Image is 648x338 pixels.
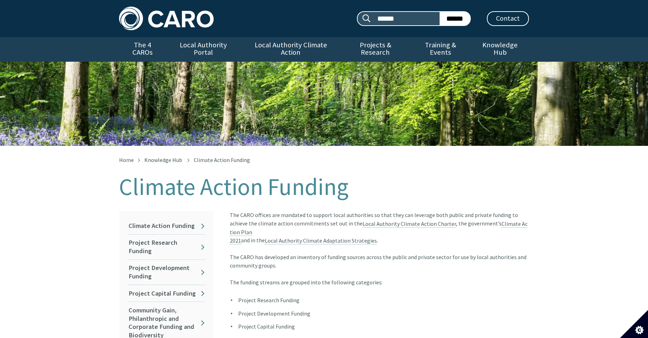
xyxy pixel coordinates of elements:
button: Set cookie preferences [620,310,648,338]
a: Projects & Research [341,37,410,62]
a: Training & Events [410,37,471,62]
span: Project Capital Funding [238,323,295,330]
a: Contact [487,11,529,26]
a: Home [119,156,134,163]
a: Local Authority Climate Adaptation Strategies [265,237,377,244]
a: Knowledge Hub [144,156,182,163]
a: Project Research Funding [127,235,205,259]
img: Caro logo [119,7,214,30]
a: Climate Action Funding [127,218,205,234]
a: Climate Action Plan2021 [230,220,528,244]
span: Project Development Funding [238,310,310,317]
a: Local Authority Climate Action Charter [363,220,456,228]
a: Knowledge Hub [471,37,529,62]
span: Project Research Funding [238,297,299,304]
a: Project Development Funding [127,260,205,285]
a: Project Capital Funding [127,285,205,302]
a: Local Authority Climate Action [241,37,340,62]
a: The 4 CAROs [119,37,166,62]
a: Local Authority Portal [166,37,241,62]
h1: Climate Action Funding [119,174,529,200]
span: Climate Action Funding [194,156,250,163]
